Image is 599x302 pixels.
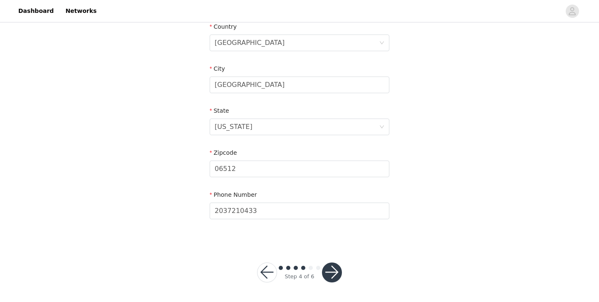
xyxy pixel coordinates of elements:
[379,40,384,46] i: icon: down
[210,107,229,114] label: State
[210,65,225,72] label: City
[210,23,237,30] label: Country
[210,149,237,156] label: Zipcode
[285,272,314,281] div: Step 4 of 6
[13,2,59,20] a: Dashboard
[215,35,285,51] div: United States
[60,2,101,20] a: Networks
[568,5,576,18] div: avatar
[210,191,257,198] label: Phone Number
[379,124,384,130] i: icon: down
[215,119,252,135] div: Connecticut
